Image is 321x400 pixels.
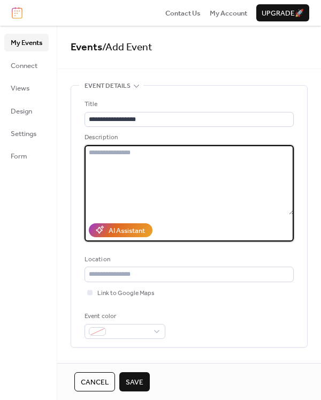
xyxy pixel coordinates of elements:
img: logo [12,7,22,19]
a: My Events [4,34,49,51]
a: Contact Us [165,7,201,18]
div: Location [85,254,292,265]
span: Views [11,83,29,94]
span: Settings [11,129,36,139]
span: Event details [85,81,131,92]
div: Description [85,132,292,143]
a: Views [4,79,49,96]
div: Event color [85,311,163,322]
span: / Add Event [102,37,152,57]
a: Design [4,102,49,119]
span: My Account [210,8,247,19]
span: Design [11,106,32,117]
span: Upgrade 🚀 [262,8,304,19]
div: AI Assistant [109,225,145,236]
span: My Events [11,37,42,48]
button: Save [119,372,150,391]
div: Title [85,99,292,110]
span: Date and time [85,360,130,371]
button: AI Assistant [89,223,152,237]
button: Upgrade🚀 [256,4,309,21]
span: Link to Google Maps [97,288,155,299]
a: Settings [4,125,49,142]
span: Contact Us [165,8,201,19]
span: Connect [11,61,37,71]
span: Cancel [81,377,109,388]
a: My Account [210,7,247,18]
button: Cancel [74,372,115,391]
a: Form [4,147,49,164]
a: Events [71,37,102,57]
span: Save [126,377,143,388]
a: Connect [4,57,49,74]
span: Form [11,151,27,162]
